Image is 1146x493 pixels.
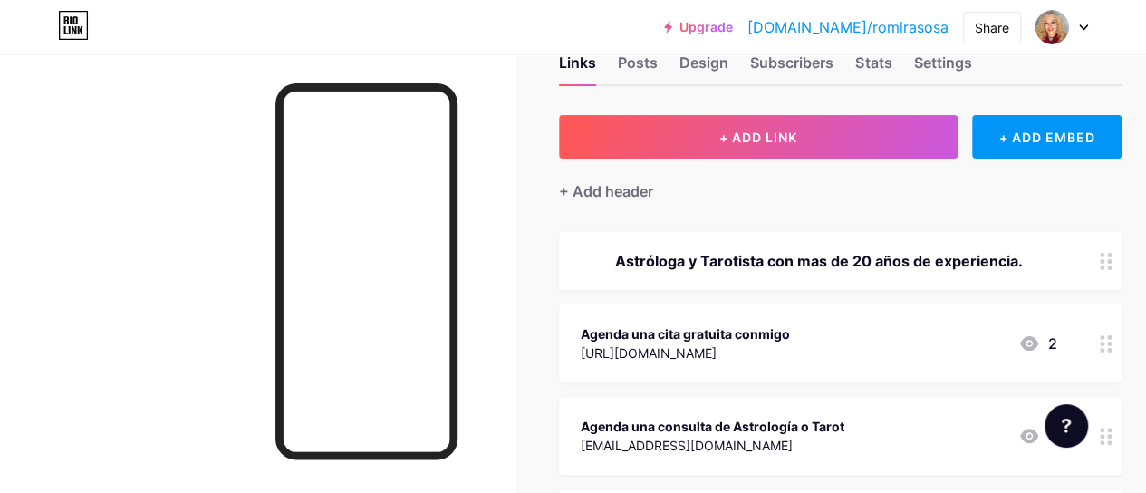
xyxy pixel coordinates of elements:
div: Links [559,52,596,84]
div: Stats [855,52,891,84]
div: Agenda una consulta de Astrología o Tarot [581,417,844,436]
a: [DOMAIN_NAME]/romirasosa [747,16,949,38]
div: Astróloga y Tarotista con mas de 20 años de experiencia. [581,250,1056,272]
div: Settings [913,52,971,84]
div: Agenda una cita gratuita conmigo [581,324,790,343]
div: 2 [1018,333,1056,354]
button: + ADD LINK [559,115,958,159]
div: Posts [618,52,658,84]
div: Design [679,52,728,84]
div: + ADD EMBED [972,115,1122,159]
div: [EMAIL_ADDRESS][DOMAIN_NAME] [581,436,844,455]
div: + Add header [559,180,653,202]
div: 0 [1018,425,1056,447]
a: Upgrade [664,20,733,34]
div: Share [975,18,1009,37]
img: romirasosa [1035,10,1069,44]
div: Subscribers [750,52,833,84]
span: + ADD LINK [719,130,797,145]
div: [URL][DOMAIN_NAME] [581,343,790,362]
